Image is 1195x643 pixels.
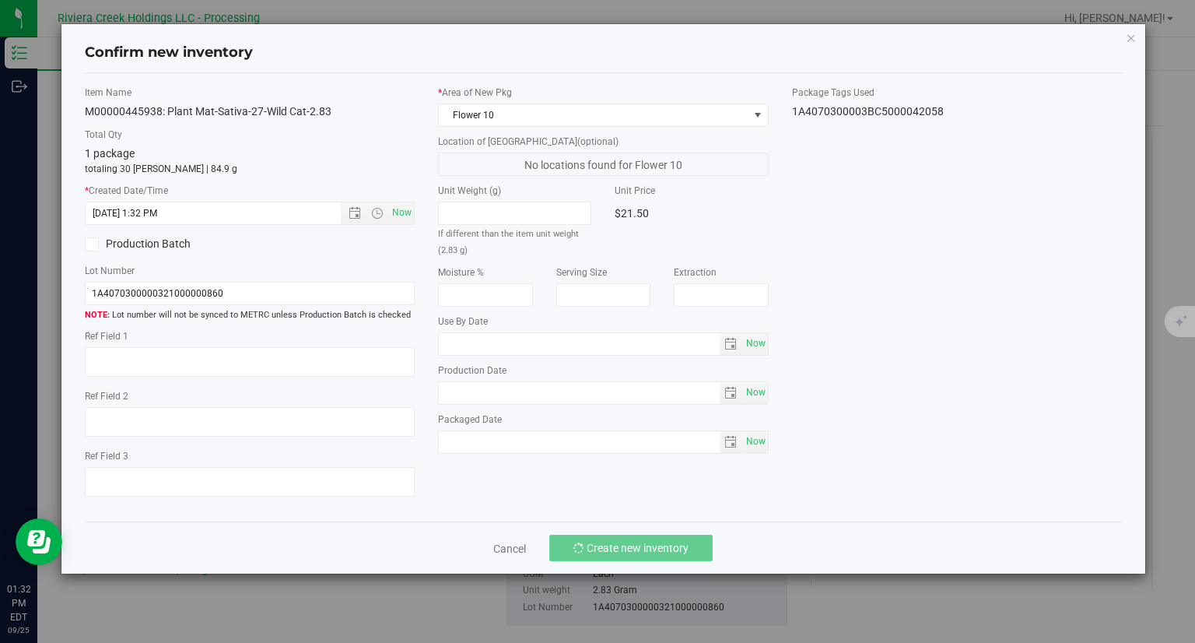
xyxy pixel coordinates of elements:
label: Extraction [674,265,769,279]
label: Serving Size [556,265,651,279]
span: No locations found for Flower 10 [438,153,769,176]
a: Cancel [493,541,526,557]
div: M00000445938: Plant Mat-Sativa-27-Wild Cat-2.83 [85,104,415,120]
span: Flower 10 [439,104,748,126]
span: select [720,382,742,404]
span: Open the time view [364,207,391,220]
span: Set Current date [742,381,769,404]
label: Location of [GEOGRAPHIC_DATA] [438,135,769,149]
label: Package Tags Used [792,86,1123,100]
span: Create new inventory [587,542,689,554]
small: If different than the item unit weight (2.83 g) [438,229,579,255]
button: Create new inventory [549,535,713,561]
iframe: Resource center [16,518,62,565]
label: Area of New Pkg [438,86,769,100]
span: select [742,333,768,355]
div: $21.50 [615,202,768,225]
span: select [742,382,768,404]
label: Ref Field 1 [85,329,415,343]
label: Packaged Date [438,413,769,427]
label: Lot Number [85,264,415,278]
label: Ref Field 3 [85,449,415,463]
span: Set Current date [742,430,769,453]
label: Unit Price [615,184,768,198]
label: Created Date/Time [85,184,415,198]
label: Moisture % [438,265,533,279]
label: Production Date [438,364,769,378]
label: Use By Date [438,314,769,329]
span: select [720,431,742,453]
span: select [720,333,742,355]
span: Set Current date [389,202,415,224]
label: Production Batch [85,236,238,252]
span: Lot number will not be synced to METRC unless Production Batch is checked [85,309,415,322]
label: Unit Weight (g) [438,184,591,198]
span: 1 package [85,147,135,160]
span: (optional) [577,136,619,147]
span: select [742,431,768,453]
label: Total Qty [85,128,415,142]
label: Item Name [85,86,415,100]
span: Open the date view [342,207,368,220]
h4: Confirm new inventory [85,43,253,63]
label: Ref Field 2 [85,389,415,403]
div: 1A4070300003BC5000042058 [792,104,1123,120]
p: totaling 30 [PERSON_NAME] | 84.9 g [85,162,415,176]
span: Set Current date [742,332,769,355]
